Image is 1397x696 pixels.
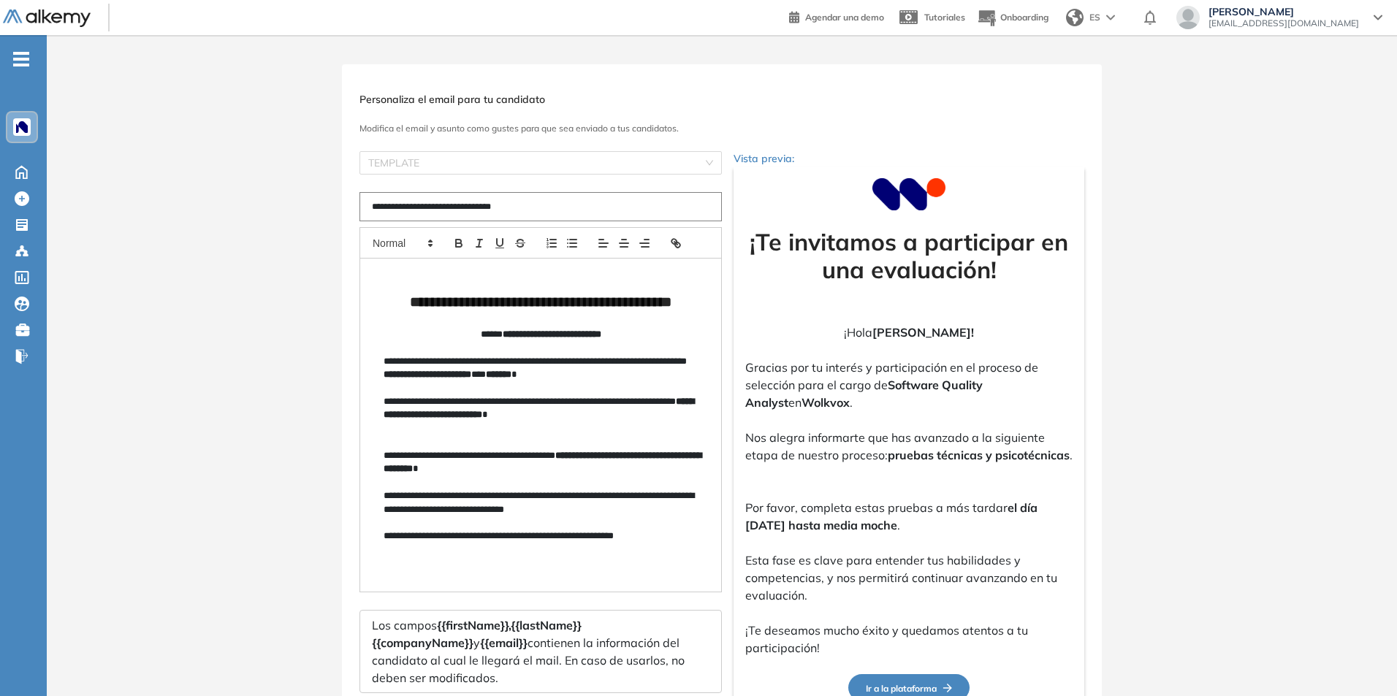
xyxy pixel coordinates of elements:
span: {{companyName}} [372,635,473,650]
span: Ir a la plataforma [866,683,952,694]
span: [EMAIL_ADDRESS][DOMAIN_NAME] [1208,18,1359,29]
span: [PERSON_NAME] [1208,6,1359,18]
img: arrow [1106,15,1115,20]
span: {{lastName}} [511,618,582,632]
p: Vista previa: [734,151,1084,167]
img: Flecha [937,684,952,692]
span: {{firstName}}, [437,618,511,632]
p: Por favor, completa estas pruebas a más tardar . [745,499,1073,534]
strong: Software Quality Analyst [745,378,983,410]
p: ¡Hola [745,324,1073,341]
img: Logo de la compañía [872,178,945,210]
span: Tutoriales [924,12,965,23]
span: Onboarding [1000,12,1048,23]
span: ES [1089,11,1100,24]
h3: Modifica el email y asunto como gustes para que sea enviado a tus candidatos. [359,123,1084,134]
strong: ¡Te invitamos a participar en una evaluación! [750,227,1068,284]
img: world [1066,9,1084,26]
span: {{email}} [480,635,528,650]
p: ¡Te deseamos mucho éxito y quedamos atentos a tu participación! [745,622,1073,657]
strong: pruebas técnicas y psicotécnicas [888,448,1070,462]
button: Onboarding [977,2,1048,34]
strong: el día [DATE] hasta media moche [745,500,1038,532]
img: https://assets.alkemy.org/workspaces/1394/c9baeb50-dbbd-46c2-a7b2-c74a16be862c.png [16,121,28,133]
p: Esta fase es clave para entender tus habilidades y competencias, y nos permitirá continuar avanza... [745,551,1073,604]
i: - [13,58,29,61]
strong: Wolkvox [802,395,850,410]
a: Agendar una demo [789,7,884,25]
h3: Personaliza el email para tu candidato [359,93,1084,106]
strong: [PERSON_NAME]! [872,325,974,340]
div: Los campos y contienen la información del candidato al cual le llegará el mail. En caso de usarlo... [359,610,722,693]
span: Agendar una demo [805,12,884,23]
p: Gracias por tu interés y participación en el proceso de selección para el cargo de en . [745,359,1073,411]
img: Logo [3,9,91,28]
p: Nos alegra informarte que has avanzado a la siguiente etapa de nuestro proceso: . [745,429,1073,464]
